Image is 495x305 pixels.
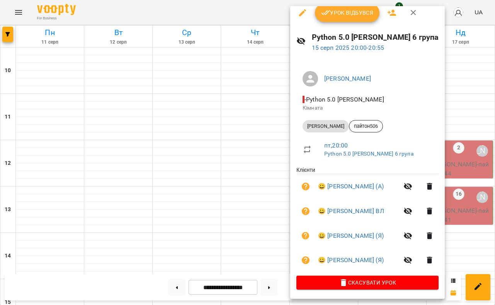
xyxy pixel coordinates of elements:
[296,166,439,275] ul: Клієнти
[315,3,380,22] button: Урок відбувся
[312,44,384,51] a: 15 серп 2025 20:00-20:55
[324,142,348,149] a: пт , 20:00
[303,123,349,130] span: [PERSON_NAME]
[296,177,315,196] button: Візит ще не сплачено. Додати оплату?
[324,151,413,157] a: Python 5.0 [PERSON_NAME] 6 група
[318,231,384,241] a: 😀 [PERSON_NAME] (Я)
[296,227,315,245] button: Візит ще не сплачено. Додати оплату?
[296,251,315,269] button: Візит ще не сплачено. Додати оплату?
[349,123,383,130] span: пайтон506
[303,104,432,112] p: Кімната
[303,96,386,103] span: - Python 5.0 [PERSON_NAME]
[318,256,384,265] a: 😀 [PERSON_NAME] (Я)
[324,75,371,82] a: [PERSON_NAME]
[349,120,383,132] div: пайтон506
[312,31,439,43] h6: Python 5.0 [PERSON_NAME] 6 група
[296,202,315,220] button: Візит ще не сплачено. Додати оплату?
[321,8,374,17] span: Урок відбувся
[318,182,384,191] a: 😀 [PERSON_NAME] (А)
[296,276,439,290] button: Скасувати Урок
[318,207,384,216] a: 😀 [PERSON_NAME] ВЛ
[303,278,432,287] span: Скасувати Урок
